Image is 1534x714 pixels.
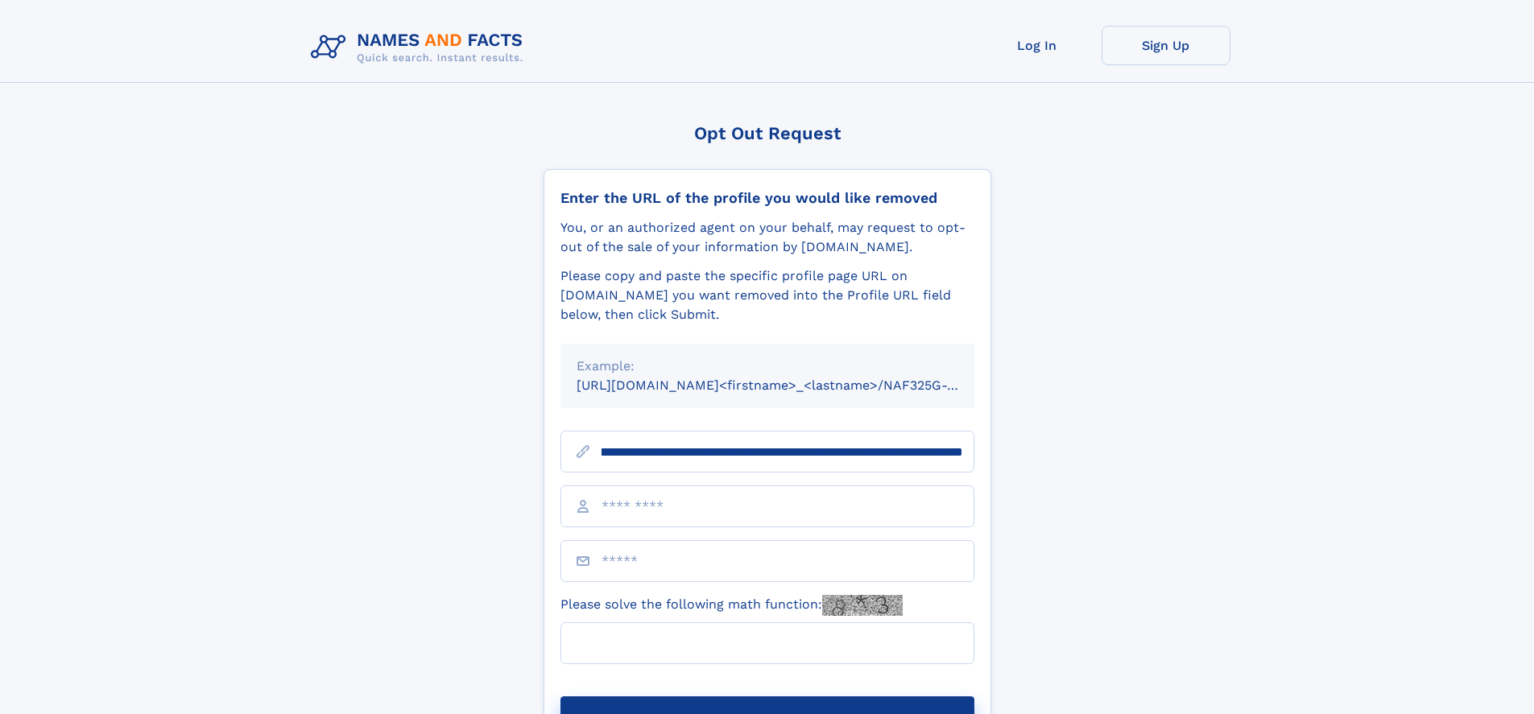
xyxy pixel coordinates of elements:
[560,218,974,257] div: You, or an authorized agent on your behalf, may request to opt-out of the sale of your informatio...
[577,357,958,376] div: Example:
[304,26,536,69] img: Logo Names and Facts
[560,595,903,616] label: Please solve the following math function:
[577,378,1005,393] small: [URL][DOMAIN_NAME]<firstname>_<lastname>/NAF325G-xxxxxxxx
[973,26,1102,65] a: Log In
[1102,26,1230,65] a: Sign Up
[544,123,991,143] div: Opt Out Request
[560,266,974,324] div: Please copy and paste the specific profile page URL on [DOMAIN_NAME] you want removed into the Pr...
[560,189,974,207] div: Enter the URL of the profile you would like removed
